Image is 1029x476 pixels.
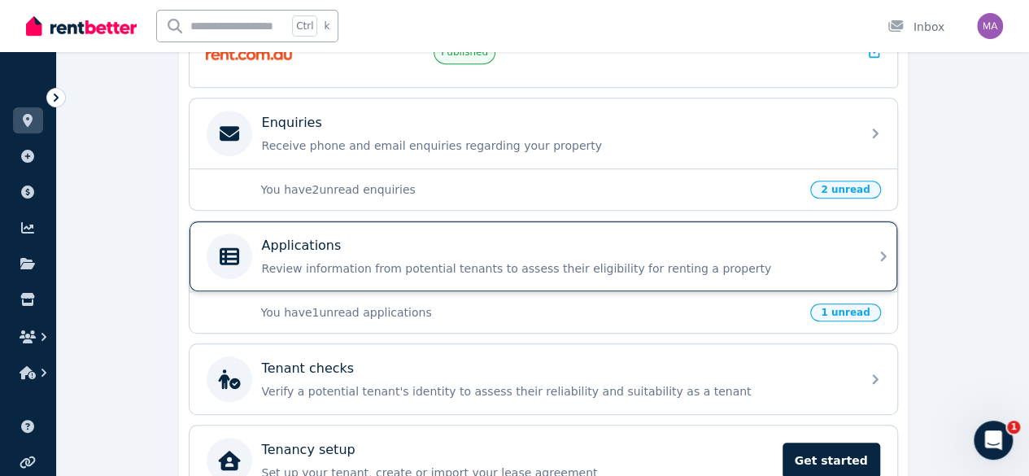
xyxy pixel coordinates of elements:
[262,138,851,154] p: Receive phone and email enquiries regarding your property
[810,181,880,199] span: 2 unread
[974,421,1013,460] iframe: Intercom live chat
[261,181,801,198] p: You have 2 unread enquiries
[206,44,293,60] img: Rent.com.au
[190,221,897,291] a: ApplicationsReview information from potential tenants to assess their eligibility for renting a p...
[1007,421,1020,434] span: 1
[262,383,851,400] p: Verify a potential tenant's identity to assess their reliability and suitability as a tenant
[292,15,317,37] span: Ctrl
[190,344,897,414] a: Tenant checksVerify a potential tenant's identity to assess their reliability and suitability as ...
[262,440,355,460] p: Tenancy setup
[977,13,1003,39] img: Matthew
[324,20,329,33] span: k
[190,98,897,168] a: EnquiriesReceive phone and email enquiries regarding your property
[262,236,342,255] p: Applications
[810,304,880,321] span: 1 unread
[887,19,944,35] div: Inbox
[26,14,137,38] img: RentBetter
[441,46,488,59] span: Published
[261,304,801,321] p: You have 1 unread applications
[262,113,322,133] p: Enquiries
[262,260,851,277] p: Review information from potential tenants to assess their eligibility for renting a property
[262,359,355,378] p: Tenant checks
